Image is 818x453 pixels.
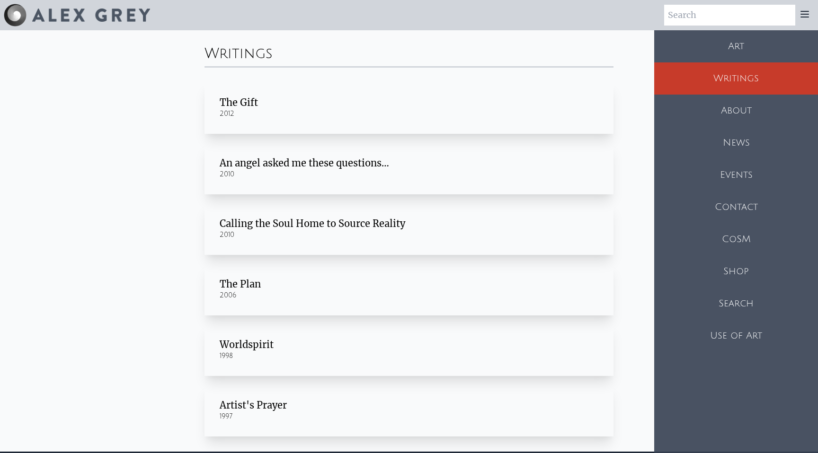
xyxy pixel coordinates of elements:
a: Events [654,159,818,191]
div: Calling the Soul Home to Source Reality [220,217,598,230]
div: Artist's Prayer [220,399,598,412]
div: 1998 [220,351,598,361]
a: CoSM [654,223,818,255]
a: The Gift 2012 [204,81,613,134]
div: 2010 [220,170,598,179]
a: News [654,127,818,159]
div: 1997 [220,412,598,421]
input: Search [664,5,795,26]
div: The Gift [220,96,598,109]
a: Calling the Soul Home to Source Reality 2010 [204,202,613,255]
a: Contact [654,191,818,223]
div: 2012 [220,109,598,119]
div: The Plan [220,278,598,291]
a: Writings [654,62,818,95]
div: 2010 [220,230,598,240]
div: Writings [204,38,613,66]
div: An angel asked me these questions… [220,157,598,170]
a: Use of Art [654,320,818,352]
a: Search [654,287,818,320]
a: An angel asked me these questions… 2010 [204,141,613,194]
a: Art [654,30,818,62]
a: Shop [654,255,818,287]
a: Worldspirit 1998 [204,323,613,376]
a: About [654,95,818,127]
a: The Plan 2006 [204,262,613,315]
div: Worldspirit [220,338,598,351]
a: Artist's Prayer 1997 [204,383,613,436]
div: 2006 [220,291,598,300]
